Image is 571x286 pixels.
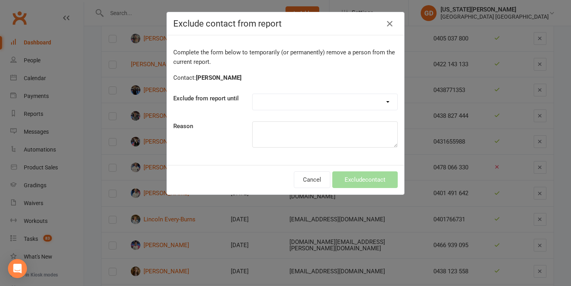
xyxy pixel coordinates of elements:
[294,171,330,188] button: Cancel
[173,19,398,29] h4: Exclude contact from report
[167,94,246,103] label: Exclude from report until
[167,121,246,131] label: Reason
[196,74,241,81] strong: [PERSON_NAME]
[173,73,398,83] div: Contact:
[8,259,27,278] div: Open Intercom Messenger
[383,17,396,30] button: Close
[173,48,398,67] p: Complete the form below to temporarily (or permanently) remove a person from the current report.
